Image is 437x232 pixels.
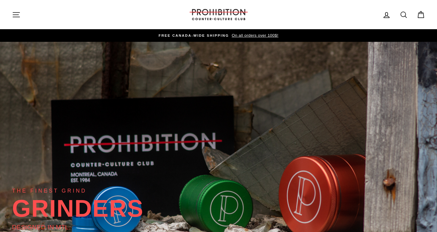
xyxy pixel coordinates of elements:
span: On all orders over 100$! [230,33,278,38]
div: GRINDERS [12,196,144,221]
img: PROHIBITION COUNTER-CULTURE CLUB [189,9,249,20]
div: DESIGNED IN MTL. [12,222,71,232]
a: FREE CANADA-WIDE SHIPPING On all orders over 100$! [14,32,423,39]
div: THE FINEST GRIND [12,187,86,195]
span: FREE CANADA-WIDE SHIPPING [159,34,229,37]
